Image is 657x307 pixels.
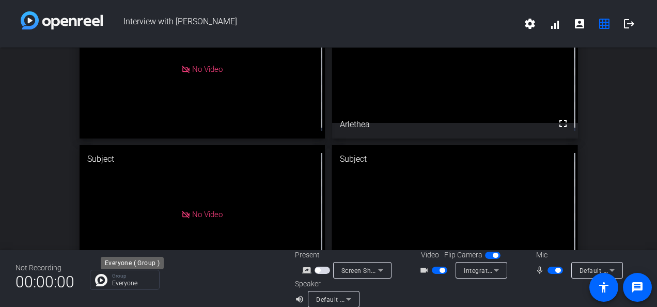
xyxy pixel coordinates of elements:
span: 00:00:00 [15,269,74,295]
mat-icon: mic_none [535,264,547,277]
span: Screen Sharing [341,266,387,274]
img: Chat Icon [95,274,107,286]
mat-icon: message [631,281,644,294]
div: Not Recording [15,263,74,273]
button: signal_cellular_alt [542,11,567,36]
div: Subject [332,145,578,173]
div: Mic [526,250,629,260]
span: No Video [192,65,223,74]
mat-icon: screen_share_outline [302,264,315,277]
div: Everyone ( Group ) [101,257,164,269]
span: Video [421,250,439,260]
span: Integrated Webcam (0bda:555e) [464,266,562,274]
div: Speaker [295,279,357,289]
span: No Video [192,210,223,219]
mat-icon: settings [524,18,536,30]
span: Interview with [PERSON_NAME] [103,11,518,36]
img: white-gradient.svg [21,11,103,29]
span: Default - Speakers (2- Realtek(R) Audio) [316,295,435,303]
mat-icon: grid_on [598,18,611,30]
div: Present [295,250,398,260]
mat-icon: account_box [573,18,586,30]
p: Everyone [112,280,154,286]
div: Subject [80,145,325,173]
mat-icon: videocam_outline [419,264,432,277]
mat-icon: volume_up [295,293,307,305]
p: Group [112,273,154,279]
mat-icon: accessibility [598,281,610,294]
mat-icon: fullscreen [557,117,569,130]
span: Flip Camera [444,250,482,260]
mat-icon: logout [623,18,635,30]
